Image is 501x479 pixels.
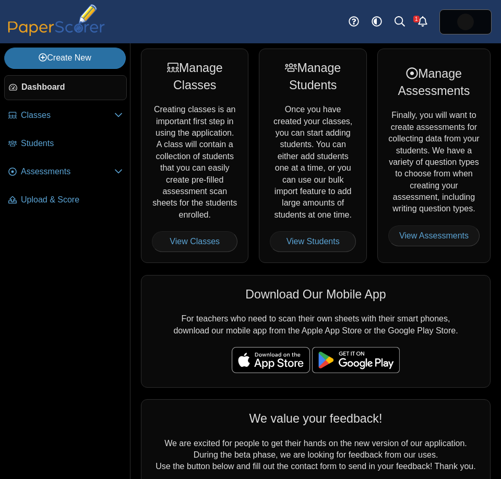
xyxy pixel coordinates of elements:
[4,47,126,68] a: Create New
[270,59,355,93] div: Manage Students
[4,103,127,128] a: Classes
[388,225,480,246] a: View Assessments
[152,59,237,93] div: Manage Classes
[388,65,480,99] div: Manage Assessments
[152,231,237,252] a: View Classes
[439,9,492,34] a: ps.hreErqNOxSkiDGg1
[259,49,366,263] div: Once you have created your classes, you can start adding students. You can either add students on...
[312,347,400,373] img: google-play-badge.png
[4,160,127,185] a: Assessments
[270,231,355,252] a: View Students
[21,138,123,149] span: Students
[141,49,248,263] div: Creating classes is an important first step in using the application. A class will contain a coll...
[232,347,310,373] img: apple-store-badge.svg
[21,194,123,206] span: Upload & Score
[377,49,491,263] div: Finally, you will want to create assessments for collecting data from your students. We have a va...
[4,131,127,157] a: Students
[141,275,491,388] div: For teachers who need to scan their own sheets with their smart phones, download our mobile app f...
[21,110,114,121] span: Classes
[4,75,127,100] a: Dashboard
[4,4,109,36] img: PaperScorer
[152,286,480,303] div: Download Our Mobile App
[4,188,127,213] a: Upload & Score
[21,81,122,93] span: Dashboard
[21,166,114,177] span: Assessments
[457,14,474,30] span: Micah Willis
[411,10,434,33] a: Alerts
[457,14,474,30] img: ps.hreErqNOxSkiDGg1
[4,29,109,38] a: PaperScorer
[152,410,480,427] div: We value your feedback!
